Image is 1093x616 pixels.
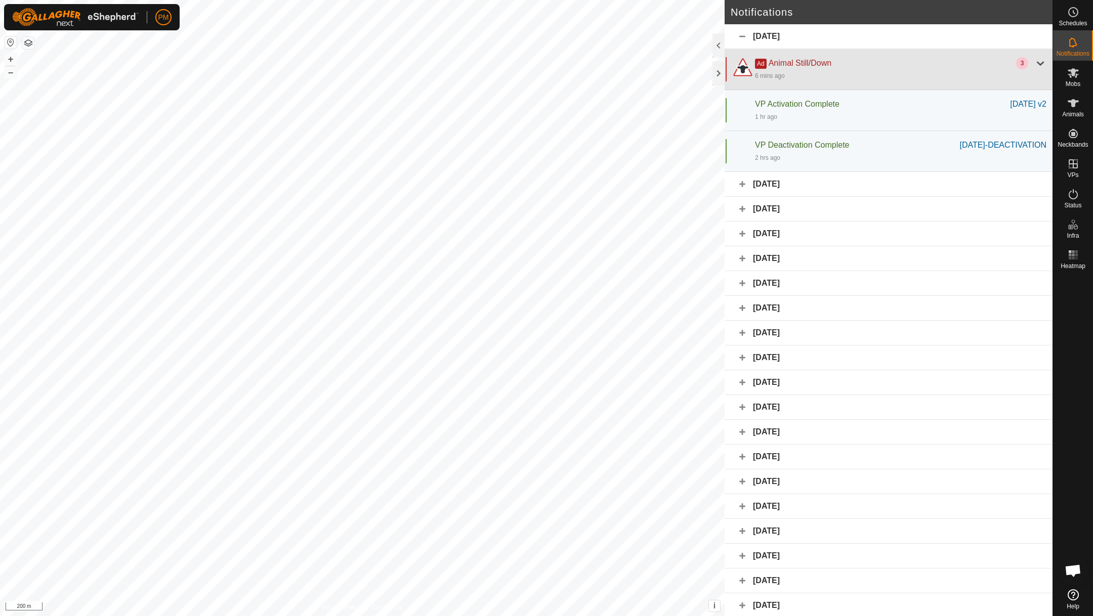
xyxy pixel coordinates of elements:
[755,71,785,80] div: 6 mins ago
[725,420,1053,445] div: [DATE]
[725,24,1053,49] div: [DATE]
[713,601,716,610] span: i
[1058,555,1088,586] div: Open chat
[1066,81,1080,87] span: Mobs
[158,12,169,23] span: PM
[1016,57,1028,69] div: 3
[1053,585,1093,613] a: Help
[725,370,1053,395] div: [DATE]
[5,66,17,78] button: –
[5,53,17,65] button: +
[725,197,1053,222] div: [DATE]
[755,153,780,162] div: 2 hrs ago
[725,395,1053,420] div: [DATE]
[1064,202,1081,208] span: Status
[1067,233,1079,239] span: Infra
[12,8,139,26] img: Gallagher Logo
[1067,603,1079,609] span: Help
[725,469,1053,494] div: [DATE]
[725,345,1053,370] div: [DATE]
[725,445,1053,469] div: [DATE]
[709,600,720,611] button: i
[1062,111,1084,117] span: Animals
[755,59,767,69] span: Ad
[755,100,839,108] span: VP Activation Complete
[372,603,402,612] a: Contact Us
[1057,51,1089,57] span: Notifications
[725,172,1053,197] div: [DATE]
[322,603,360,612] a: Privacy Policy
[755,112,777,121] div: 1 hr ago
[725,494,1053,519] div: [DATE]
[1061,263,1085,269] span: Heatmap
[725,544,1053,568] div: [DATE]
[755,141,849,149] span: VP Deactivation Complete
[725,296,1053,321] div: [DATE]
[725,222,1053,246] div: [DATE]
[1010,98,1046,110] div: [DATE] v2
[769,59,831,67] span: Animal Still/Down
[1059,20,1087,26] span: Schedules
[959,139,1046,151] div: [DATE]-DEACTIVATION
[725,321,1053,345] div: [DATE]
[725,271,1053,296] div: [DATE]
[5,36,17,49] button: Reset Map
[1067,172,1078,178] span: VPs
[725,246,1053,271] div: [DATE]
[725,568,1053,593] div: [DATE]
[1058,142,1088,148] span: Neckbands
[731,6,1031,18] h2: Notifications
[22,37,34,49] button: Map Layers
[725,519,1053,544] div: [DATE]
